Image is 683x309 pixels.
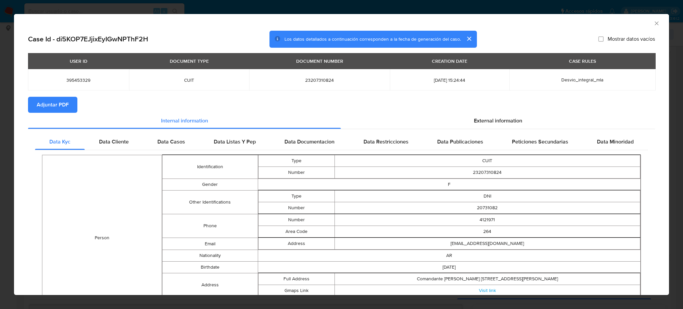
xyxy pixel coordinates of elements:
[28,35,148,43] h2: Case Id - di5KOP7EJjixEyIGwNPThF2H
[258,214,334,226] td: Number
[653,20,659,26] button: Cerrar ventana
[561,76,603,83] span: Desvio_integral_mla
[398,77,501,83] span: [DATE] 15:24:44
[162,155,258,179] td: Identification
[49,138,70,145] span: Data Kyc
[428,55,471,67] div: CREATION DATE
[258,273,334,285] td: Full Address
[284,138,334,145] span: Data Documentacion
[258,179,640,190] td: F
[14,14,669,295] div: closure-recommendation-modal
[334,155,640,167] td: CUIT
[99,138,129,145] span: Data Cliente
[258,250,640,261] td: AR
[258,238,334,249] td: Address
[162,214,258,238] td: Phone
[334,190,640,202] td: DNI
[461,31,477,47] button: cerrar
[474,117,522,124] span: External information
[258,285,334,296] td: Gmaps Link
[162,179,258,190] td: Gender
[258,261,640,273] td: [DATE]
[284,36,461,42] span: Los datos detallados a continuación corresponden a la fecha de generación del caso.
[28,113,655,129] div: Detailed info
[258,167,334,178] td: Number
[364,138,409,145] span: Data Restricciones
[479,287,496,294] a: Visit link
[37,97,69,112] span: Adjuntar PDF
[258,155,334,167] td: Type
[334,273,640,285] td: Comandante [PERSON_NAME] [STREET_ADDRESS][PERSON_NAME]
[36,77,121,83] span: 395453329
[437,138,483,145] span: Data Publicaciones
[608,36,655,42] span: Mostrar datos vacíos
[334,167,640,178] td: 23207310824
[334,226,640,237] td: 264
[28,97,77,113] button: Adjuntar PDF
[162,250,258,261] td: Nationality
[257,77,382,83] span: 23207310824
[66,55,91,67] div: USER ID
[166,55,213,67] div: DOCUMENT TYPE
[512,138,568,145] span: Peticiones Secundarias
[162,273,258,297] td: Address
[598,36,604,42] input: Mostrar datos vacíos
[137,77,241,83] span: CUIT
[334,202,640,214] td: 20731082
[157,138,185,145] span: Data Casos
[565,55,600,67] div: CASE RULES
[334,238,640,249] td: [EMAIL_ADDRESS][DOMAIN_NAME]
[161,117,208,124] span: Internal information
[334,214,640,226] td: 4121971
[292,55,347,67] div: DOCUMENT NUMBER
[162,238,258,250] td: Email
[258,190,334,202] td: Type
[258,226,334,237] td: Area Code
[214,138,256,145] span: Data Listas Y Pep
[162,261,258,273] td: Birthdate
[258,202,334,214] td: Number
[597,138,634,145] span: Data Minoridad
[162,190,258,214] td: Other Identifications
[35,134,648,150] div: Detailed internal info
